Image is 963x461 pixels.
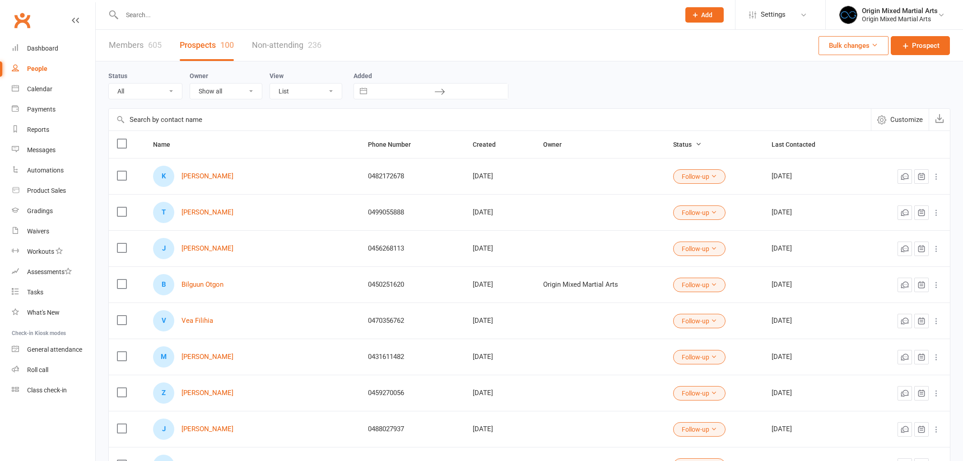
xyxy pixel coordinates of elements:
a: Roll call [12,360,95,380]
input: Search by contact name [109,109,871,130]
div: 0431611482 [368,353,456,361]
div: J [153,419,174,440]
img: thumb_image1665119159.png [839,6,857,24]
div: V [153,310,174,331]
div: 0459270056 [368,389,456,397]
a: Reports [12,120,95,140]
label: View [270,72,284,79]
a: Payments [12,99,95,120]
div: [DATE] [772,425,856,433]
div: Automations [27,167,64,174]
div: Product Sales [27,187,66,194]
button: Created [473,139,506,150]
a: Assessments [12,262,95,282]
button: Last Contacted [772,139,825,150]
div: [DATE] [473,172,527,180]
div: 0488027937 [368,425,456,433]
span: Customize [890,114,923,125]
a: Waivers [12,221,95,242]
a: Tasks [12,282,95,303]
button: Follow-up [673,242,726,256]
div: 0482172678 [368,172,456,180]
a: Bilguun Otgon [181,281,223,289]
div: Dashboard [27,45,58,52]
a: Calendar [12,79,95,99]
button: Bulk changes [819,36,889,55]
div: [DATE] [772,172,856,180]
div: [DATE] [772,317,856,325]
span: Owner [543,141,572,148]
div: M [153,346,174,368]
a: Class kiosk mode [12,380,95,400]
div: B [153,274,174,295]
button: Follow-up [673,205,726,220]
span: Name [153,141,180,148]
span: Created [473,141,506,148]
div: [DATE] [473,425,527,433]
a: [PERSON_NAME] [181,172,233,180]
a: [PERSON_NAME] [181,425,233,433]
label: Status [108,72,127,79]
span: Status [673,141,702,148]
div: Assessments [27,268,72,275]
a: Workouts [12,242,95,262]
div: Workouts [27,248,54,255]
button: Customize [871,109,929,130]
a: General attendance kiosk mode [12,340,95,360]
a: Prospects100 [180,30,234,61]
div: Origin Mixed Martial Arts [543,281,657,289]
div: What's New [27,309,60,316]
button: Owner [543,139,572,150]
div: [DATE] [772,245,856,252]
button: Follow-up [673,169,726,184]
div: T [153,202,174,223]
div: Gradings [27,207,53,214]
div: 236 [308,40,321,50]
div: [DATE] [772,281,856,289]
a: People [12,59,95,79]
a: [PERSON_NAME] [181,209,233,216]
button: Name [153,139,180,150]
span: Settings [761,5,786,25]
div: 0499055888 [368,209,456,216]
a: Automations [12,160,95,181]
a: Dashboard [12,38,95,59]
a: Non-attending236 [252,30,321,61]
div: 605 [148,40,162,50]
div: Z [153,382,174,404]
div: Calendar [27,85,52,93]
button: Follow-up [673,422,726,437]
button: Interact with the calendar and add the check-in date for your trip. [355,84,372,99]
div: [DATE] [473,317,527,325]
div: People [27,65,47,72]
label: Owner [190,72,208,79]
div: [DATE] [473,353,527,361]
div: Reports [27,126,49,133]
button: Follow-up [673,386,726,400]
div: 100 [220,40,234,50]
a: Members605 [109,30,162,61]
button: Follow-up [673,314,726,328]
div: Roll call [27,366,48,373]
a: Vea Filihia [181,317,213,325]
button: Follow-up [673,350,726,364]
div: [DATE] [473,245,527,252]
div: Payments [27,106,56,113]
div: [DATE] [473,281,527,289]
button: Status [673,139,702,150]
a: Clubworx [11,9,33,32]
a: [PERSON_NAME] [181,245,233,252]
div: K [153,166,174,187]
div: 0450251620 [368,281,456,289]
a: Gradings [12,201,95,221]
div: [DATE] [772,209,856,216]
button: Follow-up [673,278,726,292]
div: General attendance [27,346,82,353]
div: 0456268113 [368,245,456,252]
div: [DATE] [473,209,527,216]
div: Waivers [27,228,49,235]
button: Add [685,7,724,23]
a: What's New [12,303,95,323]
a: [PERSON_NAME] [181,389,233,397]
div: J [153,238,174,259]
